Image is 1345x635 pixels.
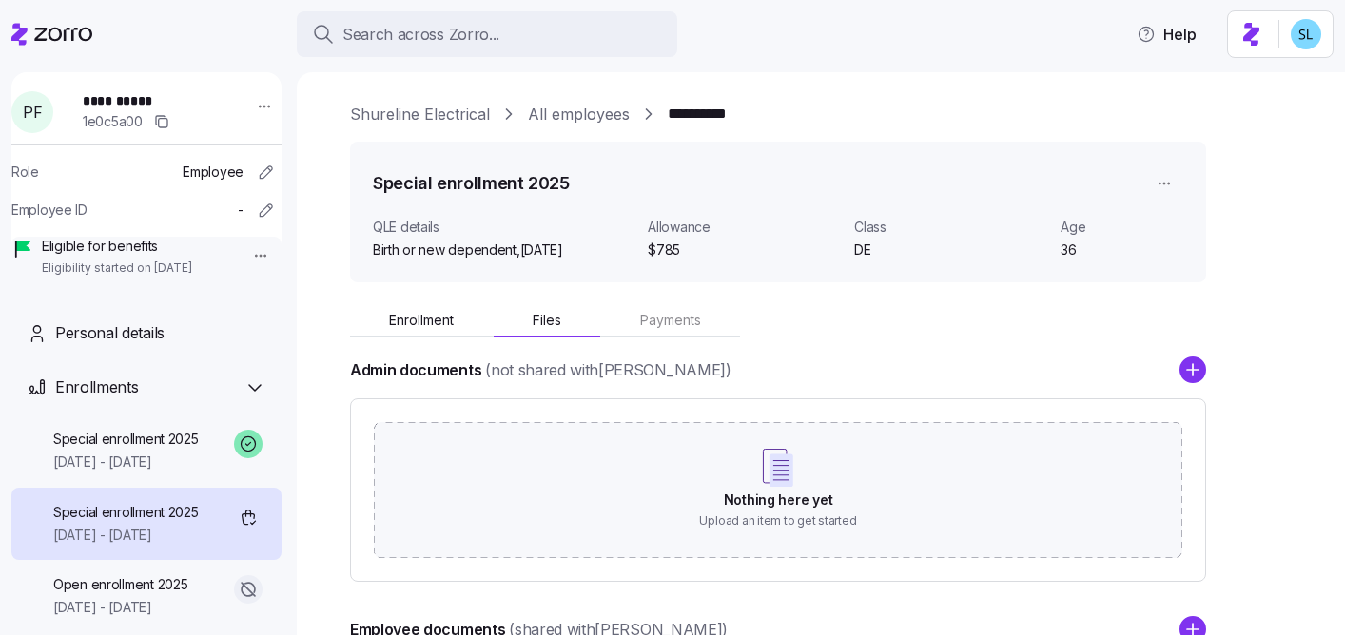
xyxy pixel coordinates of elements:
span: Employee ID [11,201,88,220]
span: Enrollment [389,314,454,327]
span: - [238,201,244,220]
span: Eligible for benefits [42,237,192,256]
a: All employees [528,103,630,126]
span: 36 [1061,241,1183,260]
span: Search across Zorro... [342,23,499,47]
span: Special enrollment 2025 [53,430,199,449]
span: Eligibility started on [DATE] [42,260,192,277]
svg: add icon [1179,356,1206,383]
span: Allowance [648,218,839,237]
span: Special enrollment 2025 [53,503,199,522]
button: Search across Zorro... [297,11,677,57]
span: [DATE] - [DATE] [53,598,187,617]
span: Enrollments [55,375,138,399]
span: Files [533,314,561,327]
span: Help [1137,23,1197,46]
span: Open enrollment 2025 [53,575,187,594]
span: Age [1061,218,1183,237]
span: Personal details [55,321,165,345]
a: Shureline Electrical [350,103,490,126]
span: $785 [648,241,839,260]
span: [DATE] - [DATE] [53,526,199,545]
h4: Admin documents [350,359,481,381]
span: Employee [183,163,244,182]
button: Help [1121,15,1212,53]
span: Payments [640,314,701,327]
img: 7c620d928e46699fcfb78cede4daf1d1 [1291,19,1321,49]
span: (not shared with [PERSON_NAME] ) [485,358,731,382]
span: 1e0c5a00 [83,112,143,131]
span: [DATE] [520,241,563,260]
span: DE [854,241,1045,260]
span: QLE details [373,218,633,237]
span: Role [11,163,39,182]
h1: Special enrollment 2025 [373,171,570,195]
span: Birth or new dependent , [373,241,563,260]
span: P F [23,105,42,120]
span: [DATE] - [DATE] [53,452,199,471]
span: Class [854,218,1045,237]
